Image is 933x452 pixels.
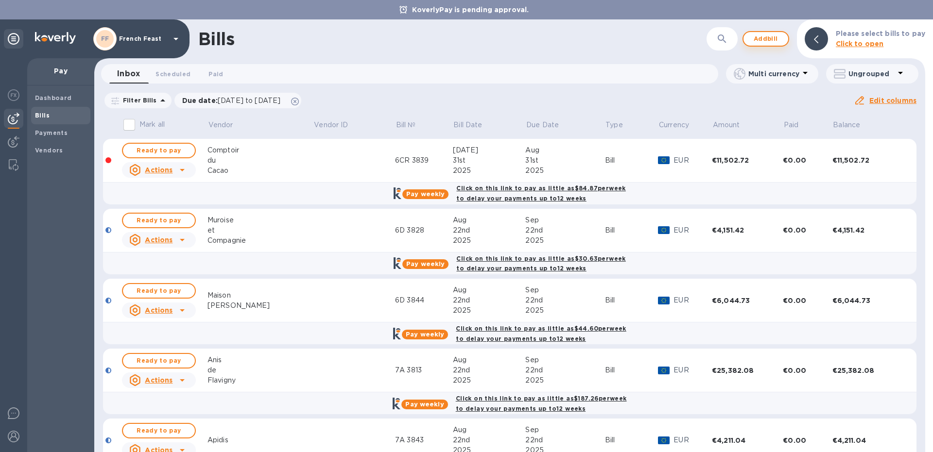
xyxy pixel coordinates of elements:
[207,365,313,375] div: de
[35,112,50,119] b: Bills
[314,120,348,130] p: Vendor ID
[207,145,313,155] div: Comptoir
[145,236,173,244] u: Actions
[712,296,783,305] div: €6,044.73
[117,67,140,81] span: Inbox
[674,155,712,166] p: EUR
[605,120,623,130] p: Type
[674,295,712,305] p: EUR
[456,255,625,272] b: Click on this link to pay as little as $30.63 per week to delay your payments up to 12 weeks
[207,355,313,365] div: Anis
[207,235,313,246] div: Compagnie
[456,395,627,412] b: Click on this link to pay as little as $187.26 per week to delay your payments up to 12 weeks
[101,35,109,42] b: FF
[453,365,526,375] div: 22nd
[119,96,157,104] p: Filter Bills
[525,155,605,166] div: 31st
[35,32,76,44] img: Logo
[139,119,165,130] p: Mark all
[456,184,625,202] b: Click on this link to pay as little as $84.87 per week to delay your payments up to 12 weeks
[208,120,246,130] span: Vendor
[783,435,832,445] div: €0.00
[525,375,605,385] div: 2025
[525,365,605,375] div: 22nd
[453,435,526,445] div: 22nd
[406,190,445,198] b: Pay weekly
[453,225,526,235] div: 22nd
[456,325,626,342] b: Click on this link to pay as little as $44.60 per week to delay your payments up to 12 weeks
[174,93,302,108] div: Due date:[DATE] to [DATE]
[713,120,740,130] p: Amount
[525,435,605,445] div: 22nd
[182,96,286,105] p: Due date :
[526,120,559,130] p: Due Date
[525,425,605,435] div: Sep
[395,295,453,305] div: 6D 3844
[659,120,689,130] p: Currency
[145,166,173,174] u: Actions
[525,305,605,316] div: 2025
[836,40,884,48] b: Click to open
[145,306,173,314] u: Actions
[713,120,753,130] span: Amount
[122,283,196,299] button: Ready to pay
[605,155,658,166] div: Bill
[869,97,916,104] u: Edit columns
[453,215,526,225] div: Aug
[131,355,187,367] span: Ready to pay
[832,225,903,235] div: €4,151.42
[405,401,444,408] b: Pay weekly
[453,355,526,365] div: Aug
[207,155,313,166] div: du
[525,166,605,176] div: 2025
[712,225,783,235] div: €4,151.42
[207,375,313,385] div: Flavigny
[712,366,783,375] div: €25,382.08
[525,235,605,246] div: 2025
[122,143,196,158] button: Ready to pay
[674,435,712,445] p: EUR
[833,120,873,130] span: Balance
[155,69,190,79] span: Scheduled
[122,213,196,228] button: Ready to pay
[453,120,495,130] span: Bill Date
[395,365,453,375] div: 7A 3813
[605,225,658,235] div: Bill
[207,290,313,301] div: Maison
[525,145,605,155] div: Aug
[131,145,187,156] span: Ready to pay
[848,69,895,79] p: Ungrouped
[784,120,799,130] p: Paid
[395,225,453,235] div: 6D 3828
[525,295,605,305] div: 22nd
[783,366,832,375] div: €0.00
[453,295,526,305] div: 22nd
[453,285,526,295] div: Aug
[207,301,313,311] div: [PERSON_NAME]
[748,69,799,79] p: Multi currency
[751,33,780,45] span: Add bill
[406,260,445,268] b: Pay weekly
[35,66,86,76] p: Pay
[453,145,526,155] div: [DATE]
[35,147,63,154] b: Vendors
[35,94,72,101] b: Dashboard
[783,296,832,305] div: €0.00
[453,120,482,130] p: Bill Date
[605,120,636,130] span: Type
[674,365,712,375] p: EUR
[4,29,23,49] div: Unpin categories
[832,366,903,375] div: €25,382.08
[712,155,783,165] div: €11,502.72
[145,376,173,384] u: Actions
[122,353,196,368] button: Ready to pay
[218,97,280,104] span: [DATE] to [DATE]
[525,285,605,295] div: Sep
[453,425,526,435] div: Aug
[208,69,223,79] span: Paid
[525,355,605,365] div: Sep
[605,295,658,305] div: Bill
[395,435,453,445] div: 7A 3843
[35,129,68,136] b: Payments
[832,435,903,445] div: €4,211.04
